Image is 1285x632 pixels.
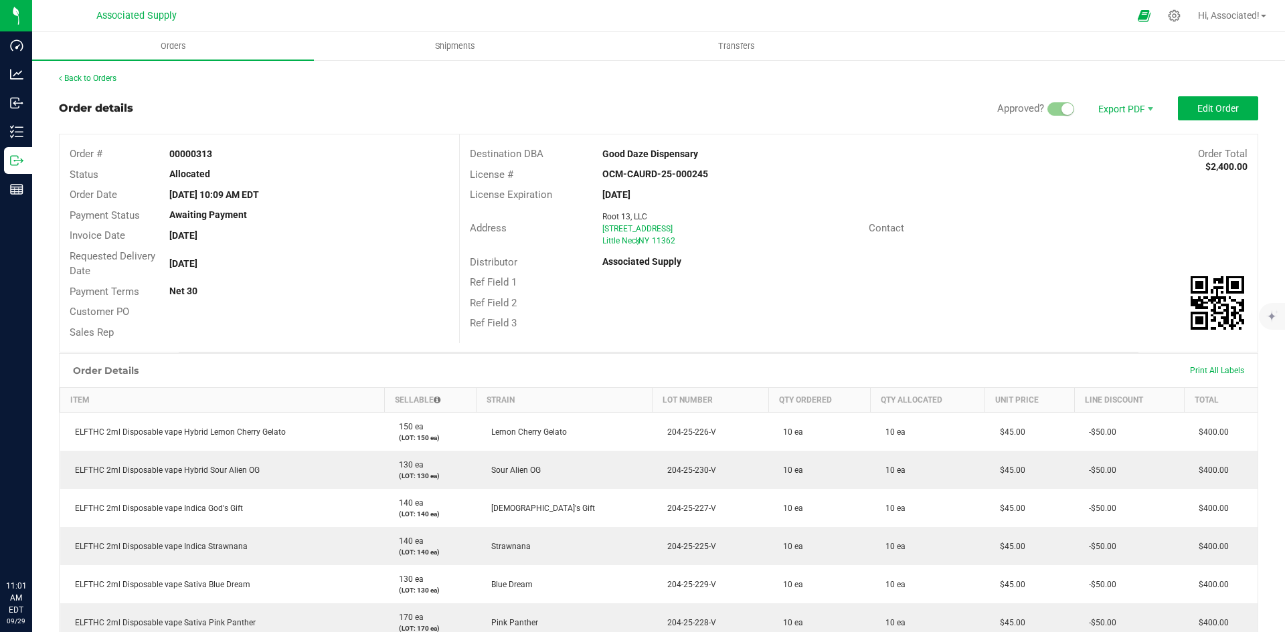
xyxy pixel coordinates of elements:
[68,542,248,551] span: ELFTHC 2ml Disposable vape Indica Strawnana
[70,169,98,181] span: Status
[1082,504,1116,513] span: -$50.00
[661,504,716,513] span: 204-25-227-V
[392,509,468,519] p: (LOT: 140 ea)
[776,542,803,551] span: 10 ea
[1192,542,1229,551] span: $400.00
[68,580,250,589] span: ELFTHC 2ml Disposable vape Sativa Blue Dream
[869,222,904,234] span: Contact
[59,74,116,83] a: Back to Orders
[1192,427,1229,437] span: $400.00
[993,542,1025,551] span: $45.00
[392,547,468,557] p: (LOT: 140 ea)
[392,536,424,546] span: 140 ea
[1166,9,1183,22] div: Manage settings
[10,96,23,110] inline-svg: Inbound
[477,388,653,413] th: Strain
[10,183,23,196] inline-svg: Reports
[392,498,424,508] span: 140 ea
[652,236,675,245] span: 11362
[879,542,906,551] span: 10 ea
[32,32,314,60] a: Orders
[70,286,139,298] span: Payment Terms
[1192,618,1229,627] span: $400.00
[879,618,906,627] span: 10 ea
[6,616,26,626] p: 09/29
[169,169,210,179] strong: Allocated
[96,10,177,21] span: Associated Supply
[10,68,23,81] inline-svg: Analytics
[985,388,1074,413] th: Unit Price
[470,222,507,234] span: Address
[1192,580,1229,589] span: $400.00
[1082,542,1116,551] span: -$50.00
[6,580,26,616] p: 11:01 AM EDT
[169,230,197,241] strong: [DATE]
[169,209,247,220] strong: Awaiting Payment
[392,613,424,622] span: 170 ea
[470,189,552,201] span: License Expiration
[871,388,985,413] th: Qty Allocated
[68,618,256,627] span: ELFTHC 2ml Disposable vape Sativa Pink Panther
[1198,148,1248,160] span: Order Total
[602,256,681,267] strong: Associated Supply
[1191,276,1244,330] qrcode: 00000313
[776,465,803,475] span: 10 ea
[1192,504,1229,513] span: $400.00
[143,40,204,52] span: Orders
[470,276,517,288] span: Ref Field 1
[68,427,286,437] span: ELFTHC 2ml Disposable vape Hybrid Lemon Cherry Gelato
[59,100,133,116] div: Order details
[1074,388,1184,413] th: Line Discount
[1082,427,1116,437] span: -$50.00
[470,148,543,160] span: Destination DBA
[70,250,155,278] span: Requested Delivery Date
[392,433,468,443] p: (LOT: 150 ea)
[485,580,533,589] span: Blue Dream
[392,471,468,481] p: (LOT: 130 ea)
[602,236,640,245] span: Little Neck
[1191,276,1244,330] img: Scan me!
[1184,388,1258,413] th: Total
[13,525,54,565] iframe: Resource center
[68,504,243,513] span: ELFTHC 2ml Disposable vape Indica God's Gift
[653,388,769,413] th: Lot Number
[602,212,647,221] span: Root 13, LLC
[384,388,477,413] th: Sellable
[997,102,1044,114] span: Approved?
[485,465,541,475] span: Sour Alien OG
[661,542,716,551] span: 204-25-225-V
[768,388,871,413] th: Qty Ordered
[661,580,716,589] span: 204-25-229-V
[700,40,773,52] span: Transfers
[993,580,1025,589] span: $45.00
[485,427,567,437] span: Lemon Cherry Gelato
[169,258,197,269] strong: [DATE]
[661,465,716,475] span: 204-25-230-V
[70,326,114,338] span: Sales Rep
[392,585,468,595] p: (LOT: 130 ea)
[392,460,424,469] span: 130 ea
[70,306,129,318] span: Customer PO
[1082,580,1116,589] span: -$50.00
[169,189,259,200] strong: [DATE] 10:09 AM EDT
[637,236,638,245] span: ,
[470,317,517,329] span: Ref Field 3
[661,427,716,437] span: 204-25-226-V
[1192,465,1229,475] span: $400.00
[10,39,23,52] inline-svg: Dashboard
[485,504,595,513] span: [DEMOGRAPHIC_DATA]'s Gift
[10,154,23,167] inline-svg: Outbound
[776,580,803,589] span: 10 ea
[993,427,1025,437] span: $45.00
[638,236,649,245] span: NY
[993,504,1025,513] span: $45.00
[879,427,906,437] span: 10 ea
[879,504,906,513] span: 10 ea
[70,229,125,241] span: Invoice Date
[602,189,630,200] strong: [DATE]
[1084,96,1165,120] li: Export PDF
[470,297,517,309] span: Ref Field 2
[602,148,698,159] strong: Good Daze Dispensary
[602,224,673,233] span: [STREET_ADDRESS]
